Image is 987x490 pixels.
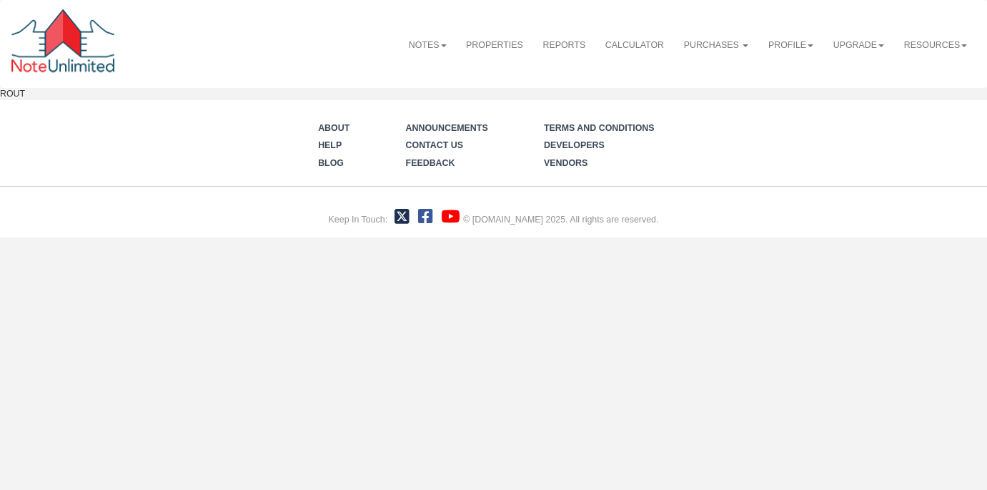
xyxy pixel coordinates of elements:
a: Help [318,140,342,150]
a: Terms and Conditions [544,123,655,133]
a: Notes [399,28,456,62]
a: Announcements [406,123,488,133]
a: Resources [894,28,977,62]
a: Purchases [674,28,758,62]
a: Feedback [406,158,455,168]
a: Calculator [595,28,674,62]
a: Blog [318,158,344,168]
a: Profile [758,28,823,62]
a: Properties [456,28,532,62]
a: Upgrade [823,28,894,62]
a: Contact Us [406,140,463,150]
a: Developers [544,140,605,150]
a: About [318,123,349,133]
a: Vendors [544,158,587,168]
div: Keep In Touch: [329,214,388,227]
a: Reports [533,28,595,62]
div: © [DOMAIN_NAME] 2025. All rights are reserved. [463,214,658,227]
